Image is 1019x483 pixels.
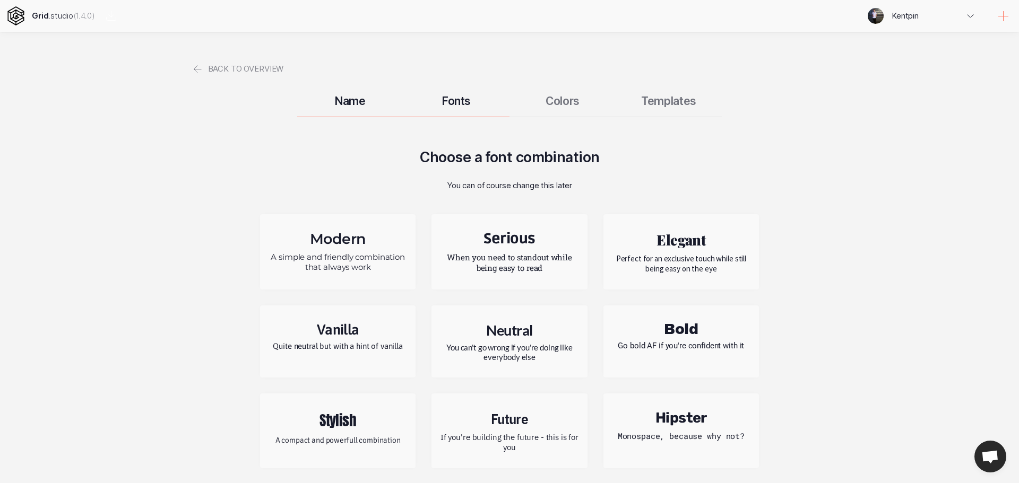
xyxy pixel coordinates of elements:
[268,252,408,272] p: A simple and friendly combination that always work
[439,343,579,362] p: You can't go wrong if you're doing like everybody else
[268,341,408,350] p: Quite neutral but with a hint of vanilla
[439,230,579,248] h2: Serious
[268,230,408,248] h2: Modern
[611,409,751,426] h2: Hipster
[868,8,884,24] img: Profile picture
[208,53,284,85] span: Back to overview
[447,180,572,190] p: You can of course change this later
[439,321,579,339] h2: Neutral
[611,341,751,350] p: Go bold AF if you're confident with it
[73,11,95,21] span: Click to see changelog
[268,409,408,431] h2: Stylish
[403,94,509,108] h3: Fonts
[611,253,751,274] p: Perfect for an exclusive touch while still being easy on the eye
[32,11,48,21] strong: Grid
[611,230,751,249] h2: Elegant
[297,94,403,108] h3: Name
[974,441,1006,472] div: Mở cuộc trò chuyện
[439,409,579,428] h2: Future
[268,321,408,338] h2: Vanilla
[420,148,600,166] h2: Choose a font combination
[191,53,283,85] a: Back to overview
[611,431,751,441] p: Monospace, because why not?
[439,252,579,273] p: When you need to standout while being easy to read
[439,432,579,452] p: If you're building the future - this is for you
[268,435,408,445] p: A compact and powerfull combination
[611,321,751,337] h2: Bold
